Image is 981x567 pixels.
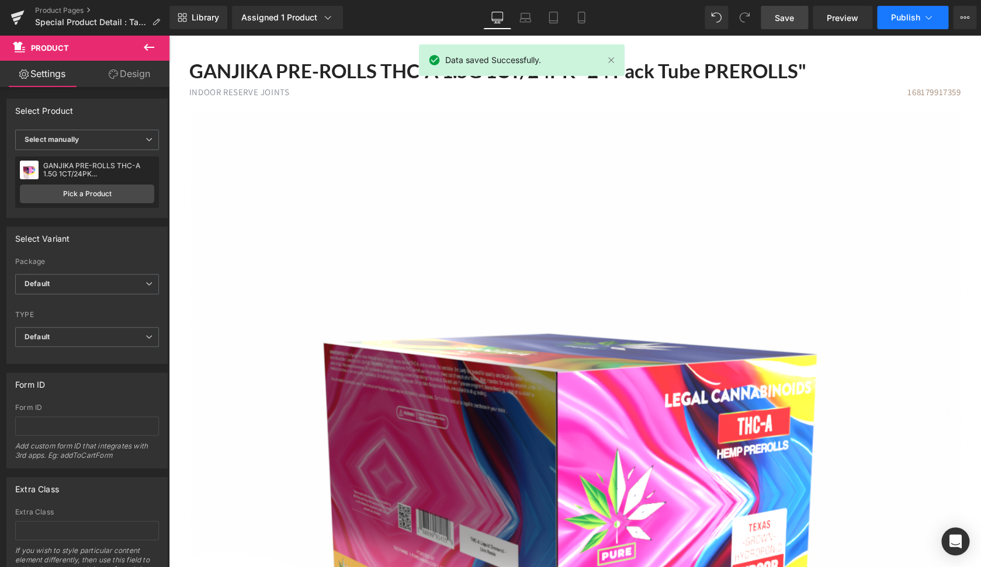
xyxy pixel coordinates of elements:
[483,6,511,29] a: Desktop
[15,478,59,494] div: Extra Class
[20,161,39,179] img: pImage
[87,61,172,87] a: Design
[539,6,567,29] a: Tablet
[15,441,159,468] div: Add custom form ID that integrates with 3rd apps. Eg: addToCartForm
[169,6,227,29] a: New Library
[43,162,154,178] div: GANJIKA PRE-ROLLS THC-A 1.5G 1CT/24PK...
[20,23,637,48] a: GANJIKA PRE-ROLLS THC-A 1.5G 1CT/24PK "24 Pack Tube PREROLLS"
[739,51,792,62] span: 168179917359
[241,12,334,23] div: Assigned 1 Product
[953,6,976,29] button: More
[25,135,79,144] b: Select manually
[827,12,858,24] span: Preview
[813,6,872,29] a: Preview
[15,508,159,516] div: Extra Class
[445,54,540,67] span: Data saved Successfully.
[20,185,154,203] a: Pick a Product
[15,227,70,244] div: Select Variant
[35,18,147,27] span: Special Product Detail : Table Data
[775,12,794,24] span: Save
[511,6,539,29] a: Laptop
[25,332,50,341] b: Default
[567,6,595,29] a: Mobile
[20,51,121,62] span: INDOOR RESERVE JOINTS
[15,99,74,116] div: Select Product
[15,311,159,322] label: TYPE
[891,13,920,22] span: Publish
[705,6,728,29] button: Undo
[877,6,948,29] button: Publish
[15,403,159,412] div: Form ID
[31,43,69,53] span: Product
[25,279,50,288] b: Default
[15,258,159,269] label: Package
[192,12,219,23] span: Library
[733,6,756,29] button: Redo
[15,373,45,389] div: Form ID
[35,6,169,15] a: Product Pages
[941,527,969,555] div: Open Intercom Messenger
